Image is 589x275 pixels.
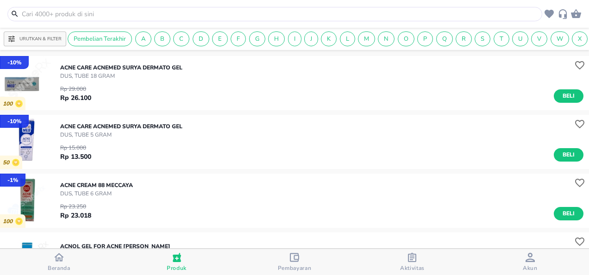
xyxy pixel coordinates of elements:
span: O [398,35,414,43]
div: Pembelian Terakhir [68,31,132,46]
p: Urutkan & Filter [19,36,62,43]
span: R [456,35,471,43]
div: B [154,31,170,46]
span: D [193,35,209,43]
button: Produk [118,249,235,275]
p: ACNE CARE ACNEMED Surya Dermato GEL [60,63,182,72]
div: W [551,31,569,46]
div: Q [436,31,453,46]
p: DUS, TUBE 5 GRAM [60,131,182,139]
span: T [494,35,509,43]
span: N [378,35,394,43]
p: Rp 26.100 [60,93,91,103]
div: P [417,31,433,46]
p: Rp 13.500 [60,152,91,162]
button: Beli [554,89,583,103]
span: G [250,35,265,43]
span: V [532,35,547,43]
div: E [212,31,228,46]
span: F [231,35,245,43]
span: Beli [561,91,576,101]
span: Beranda [48,264,70,272]
div: F [231,31,246,46]
div: L [340,31,355,46]
span: I [288,35,301,43]
div: X [572,31,588,46]
input: Cari 4000+ produk di sini [21,9,540,19]
p: Rp 15.000 [60,144,91,152]
span: X [572,35,587,43]
button: Akun [471,249,589,275]
p: ACNOL GEL FOR ACNE [PERSON_NAME] [60,242,170,250]
span: H [269,35,284,43]
div: R [456,31,472,46]
div: D [193,31,209,46]
p: - 10 % [7,117,21,125]
div: I [288,31,301,46]
p: - 1 % [7,176,18,184]
button: Pembayaran [236,249,353,275]
span: Beli [561,150,576,160]
p: DUS, TUBE 18 GRAM [60,72,182,80]
span: A [136,35,151,43]
div: U [512,31,528,46]
span: K [321,35,336,43]
div: T [494,31,509,46]
span: L [340,35,355,43]
span: E [213,35,227,43]
div: J [304,31,318,46]
p: Rp 23.250 [60,202,91,211]
span: Pembelian Terakhir [68,35,132,43]
span: W [551,35,569,43]
span: Aktivitas [400,264,425,272]
span: B [155,35,170,43]
button: Aktivitas [353,249,471,275]
p: 100 [3,100,15,107]
p: - 10 % [7,58,21,67]
span: C [174,35,189,43]
span: Beli [561,209,576,219]
span: Pembayaran [278,264,312,272]
button: Beli [554,148,583,162]
span: Akun [523,264,538,272]
p: ACNE CREAM 88 Meccaya [60,181,133,189]
p: 100 [3,218,15,225]
div: C [173,31,189,46]
div: M [358,31,375,46]
span: M [358,35,375,43]
span: J [305,35,318,43]
div: A [135,31,151,46]
span: U [513,35,528,43]
div: S [475,31,490,46]
div: G [249,31,265,46]
span: Produk [167,264,187,272]
p: 50 [3,159,12,166]
p: DUS, TUBE 6 GRAM [60,189,133,198]
div: N [378,31,395,46]
button: Beli [554,207,583,220]
span: Q [437,35,452,43]
p: ACNE CARE ACNEMED Surya Dermato GEL [60,122,182,131]
div: H [268,31,285,46]
div: O [398,31,414,46]
div: V [531,31,547,46]
div: K [321,31,337,46]
p: Rp 23.018 [60,211,91,220]
button: Urutkan & Filter [4,31,66,46]
span: S [475,35,490,43]
span: P [418,35,432,43]
p: Rp 29.000 [60,85,91,93]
